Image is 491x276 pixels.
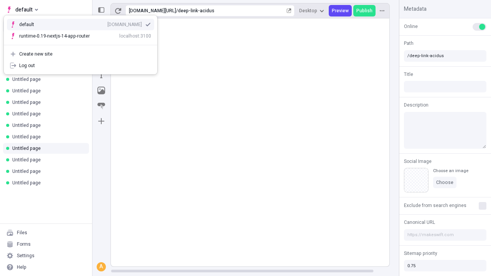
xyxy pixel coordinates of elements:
span: Online [404,23,418,30]
div: Settings [17,253,35,259]
div: Untitled page [12,157,83,163]
button: Image [94,84,108,97]
button: Button [94,99,108,113]
span: Sitemap priority [404,250,437,257]
div: runtime-0.19-nextjs-14-app-router [19,33,90,39]
input: https://makeswift.com [404,229,486,241]
div: [URL][DOMAIN_NAME] [129,8,176,14]
span: Description [404,102,428,108]
button: Text [94,68,108,82]
div: Suggestions [4,16,157,45]
div: / [176,8,178,14]
span: Publish [356,8,372,14]
div: Choose an image [433,168,468,174]
div: deep-link-acidus [178,8,285,14]
div: Untitled page [12,99,83,105]
div: Untitled page [12,122,83,128]
div: localhost:3100 [119,33,151,39]
span: Path [404,40,414,47]
span: default [15,5,33,14]
span: Desktop [299,8,317,14]
div: Untitled page [12,111,83,117]
div: Untitled page [12,145,83,151]
div: Untitled page [12,168,83,174]
span: Social Image [404,158,432,165]
div: default [19,21,46,28]
div: Help [17,264,26,270]
button: Desktop [296,5,327,16]
div: A [97,263,105,271]
span: Preview [332,8,349,14]
span: Exclude from search engines [404,202,466,209]
div: Forms [17,241,31,247]
div: [DOMAIN_NAME] [107,21,142,28]
span: Choose [436,179,453,186]
button: Select site [3,4,41,15]
button: Choose [433,177,456,188]
span: Canonical URL [404,219,435,226]
div: Untitled page [12,180,83,186]
div: Untitled page [12,76,83,82]
button: Publish [353,5,376,16]
div: Untitled page [12,88,83,94]
div: Untitled page [12,134,83,140]
span: Title [404,71,413,78]
button: Preview [329,5,352,16]
div: Files [17,230,27,236]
